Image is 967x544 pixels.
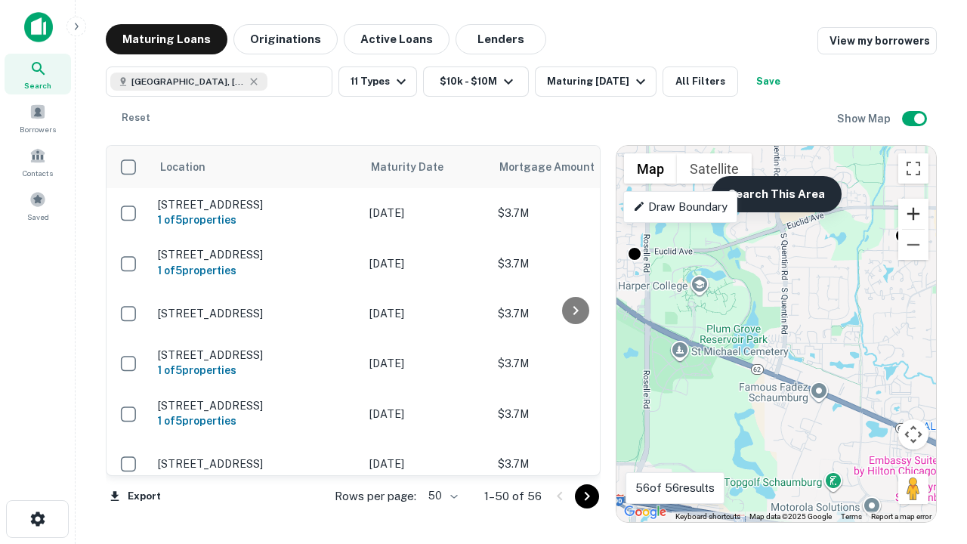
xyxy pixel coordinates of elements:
p: $3.7M [498,205,649,221]
button: Active Loans [344,24,450,54]
p: [DATE] [369,205,483,221]
p: Draw Boundary [633,198,728,216]
h6: 1 of 5 properties [158,262,354,279]
span: Borrowers [20,123,56,135]
a: Saved [5,185,71,226]
button: Zoom out [898,230,928,260]
p: [STREET_ADDRESS] [158,198,354,212]
h6: 1 of 5 properties [158,413,354,429]
span: Contacts [23,167,53,179]
p: [DATE] [369,456,483,472]
p: Rows per page: [335,487,416,505]
button: Maturing [DATE] [535,66,657,97]
th: Mortgage Amount [490,146,657,188]
th: Location [150,146,362,188]
div: 50 [422,485,460,507]
p: $3.7M [498,305,649,322]
p: $3.7M [498,255,649,272]
button: Go to next page [575,484,599,508]
h6: 1 of 5 properties [158,362,354,379]
button: Lenders [456,24,546,54]
button: Export [106,485,165,508]
button: Toggle fullscreen view [898,153,928,184]
div: Maturing [DATE] [547,73,650,91]
p: $3.7M [498,355,649,372]
img: capitalize-icon.png [24,12,53,42]
p: $3.7M [498,406,649,422]
button: All Filters [663,66,738,97]
button: $10k - $10M [423,66,529,97]
button: Reset [112,103,160,133]
p: [DATE] [369,305,483,322]
p: [DATE] [369,255,483,272]
a: Open this area in Google Maps (opens a new window) [620,502,670,522]
button: Drag Pegman onto the map to open Street View [898,474,928,504]
span: Mortgage Amount [499,158,614,176]
button: Show satellite imagery [677,153,752,184]
p: [DATE] [369,406,483,422]
span: [GEOGRAPHIC_DATA], [GEOGRAPHIC_DATA] [131,75,245,88]
button: Search This Area [712,176,842,212]
p: 1–50 of 56 [484,487,542,505]
button: Keyboard shortcuts [675,512,740,522]
a: View my borrowers [817,27,937,54]
button: Show street map [624,153,677,184]
iframe: Chat Widget [891,375,967,447]
p: [STREET_ADDRESS] [158,399,354,413]
p: [STREET_ADDRESS] [158,248,354,261]
span: Map data ©2025 Google [749,512,832,521]
p: [STREET_ADDRESS] [158,307,354,320]
p: [DATE] [369,355,483,372]
p: [STREET_ADDRESS] [158,457,354,471]
h6: Show Map [837,110,893,127]
p: [STREET_ADDRESS] [158,348,354,362]
button: 11 Types [338,66,417,97]
button: Originations [233,24,338,54]
p: $3.7M [498,456,649,472]
button: Save your search to get updates of matches that match your search criteria. [744,66,792,97]
div: 0 0 [616,146,936,522]
p: 56 of 56 results [635,479,715,497]
a: Contacts [5,141,71,182]
h6: 1 of 5 properties [158,212,354,228]
a: Borrowers [5,97,71,138]
a: Search [5,54,71,94]
a: Report a map error [871,512,931,521]
img: Google [620,502,670,522]
button: Zoom in [898,199,928,229]
span: Search [24,79,51,91]
span: Saved [27,211,49,223]
span: Location [159,158,205,176]
a: Terms (opens in new tab) [841,512,862,521]
button: Maturing Loans [106,24,227,54]
span: Maturity Date [371,158,463,176]
th: Maturity Date [362,146,490,188]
